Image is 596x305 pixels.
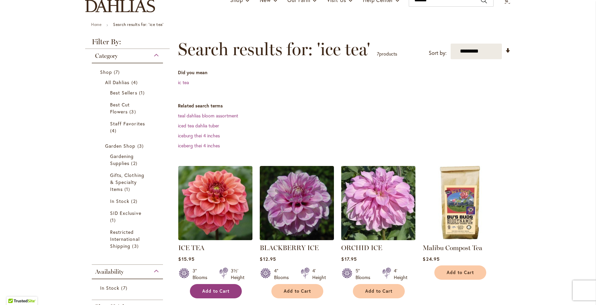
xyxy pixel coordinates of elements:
a: ORCHID ICE [341,244,382,252]
img: Malibu Compost Tea [423,166,497,240]
span: Add to Cart [284,288,311,294]
span: Best Cut Flowers [110,101,130,115]
span: 4 [131,79,139,86]
a: iceberg thei 4 inches [178,142,220,149]
div: 3" Blooms [193,267,211,281]
p: products [377,49,397,59]
span: Add to Cart [447,270,474,275]
span: 7 [121,284,129,291]
span: 2 [131,160,139,167]
span: $15.95 [178,256,194,262]
div: 3½' Height [231,267,244,281]
span: Best Sellers [110,89,137,96]
span: 1 [110,217,117,224]
a: Gardening Supplies [110,153,146,167]
button: Add to Cart [353,284,405,298]
span: Staff Favorites [110,120,145,127]
span: Category [95,52,118,60]
span: Garden Shop [105,143,136,149]
div: 4" Blooms [274,267,293,281]
a: All Dahlias [105,79,151,86]
a: Restricted International Shipping [110,229,146,249]
span: 7 [377,51,379,57]
span: 3 [137,142,145,149]
span: Restricted International Shipping [110,229,140,249]
span: 1 [139,89,146,96]
span: In Stock [110,198,129,204]
a: Malibu Compost Tea [423,244,482,252]
a: Shop [100,69,156,76]
div: 4' Height [394,267,407,281]
div: 5" Blooms [356,267,374,281]
a: In Stock 7 [100,284,156,291]
span: 1 [124,186,132,193]
button: Add to Cart [190,284,242,298]
span: Add to Cart [202,288,229,294]
a: BLACKBERRY ICE [260,244,319,252]
strong: Search results for: 'ice tea' [113,22,163,27]
span: Availability [95,268,124,275]
img: ICE TEA [178,166,252,240]
span: Shop [100,69,112,75]
a: In Stock [110,198,146,205]
dt: Related search terms [178,102,511,109]
a: ICE TEA [178,235,252,241]
div: 4' Height [312,267,326,281]
a: teal dahlias bloom assortment [178,112,238,119]
span: $24.95 [423,256,439,262]
span: 3 [132,242,140,249]
span: 2 [131,198,139,205]
span: $12.95 [260,256,276,262]
label: Sort by: [429,47,447,59]
a: Garden Shop [105,142,151,149]
a: Best Cut Flowers [110,101,146,115]
a: ic tea [178,79,189,85]
a: iced tea dahlia tuber [178,122,219,129]
span: Search results for: 'ice tea' [178,39,370,59]
button: Add to Cart [434,265,486,280]
strong: Filter By: [85,38,170,49]
dt: Did you mean [178,69,511,76]
a: Home [91,22,101,27]
button: Add to Cart [271,284,323,298]
a: Malibu Compost Tea [423,235,497,241]
a: Best Sellers [110,89,146,96]
a: Gifts, Clothing &amp; Specialty Items [110,172,146,193]
a: ICE TEA [178,244,205,252]
span: SID Exclusive [110,210,141,216]
a: iceburg thei 4 inches [178,132,220,139]
img: ORCHID ICE [341,166,415,240]
a: Staff Favorites [110,120,146,134]
a: SID Exclusive [110,210,146,224]
span: Add to Cart [365,288,392,294]
span: Gifts, Clothing & Specialty Items [110,172,144,192]
span: 3 [129,108,137,115]
span: All Dahlias [105,79,130,85]
a: BLACKBERRY ICE [260,235,334,241]
img: BLACKBERRY ICE [260,166,334,240]
span: 4 [110,127,118,134]
span: Gardening Supplies [110,153,134,166]
span: $17.95 [341,256,357,262]
span: 7 [114,69,121,76]
a: ORCHID ICE [341,235,415,241]
span: In Stock [100,285,119,291]
iframe: Launch Accessibility Center [5,281,24,300]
